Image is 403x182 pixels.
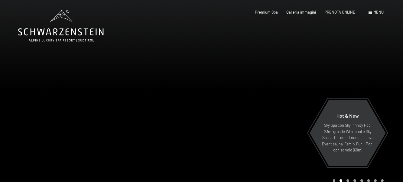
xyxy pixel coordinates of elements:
[286,10,316,15] a: Galleria immagini
[374,179,377,182] div: Carousel Page 7
[381,179,384,182] div: Carousel Page 8
[333,179,336,182] div: Carousel Page 1
[367,179,370,182] div: Carousel Page 6
[309,100,386,166] a: Hot & New Sky Spa con Sky infinity Pool 23m, grande Whirlpool e Sky Sauna, Outdoor Lounge, nuova ...
[255,10,278,15] a: Premium Spa
[353,179,356,182] div: Carousel Page 4
[321,122,374,153] p: Sky Spa con Sky infinity Pool 23m, grande Whirlpool e Sky Sauna, Outdoor Lounge, nuova Event saun...
[373,10,384,15] span: Menu
[331,179,384,182] div: Carousel Pagination
[360,179,363,182] div: Carousel Page 5
[336,113,359,119] span: Hot & New
[324,10,355,15] a: PRENOTA ONLINE
[346,179,349,182] div: Carousel Page 3
[340,179,342,182] div: Carousel Page 2 (Current Slide)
